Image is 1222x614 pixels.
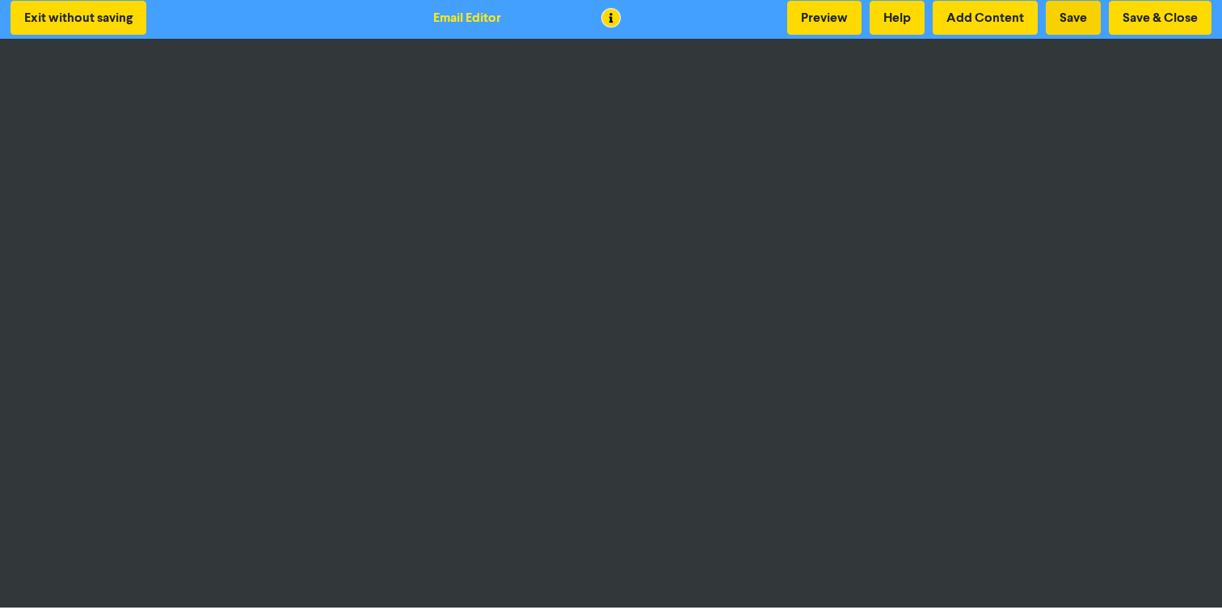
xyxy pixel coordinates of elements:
button: Help [870,1,925,35]
button: Add Content [933,1,1038,35]
button: Save & Close [1109,1,1211,35]
button: Preview [787,1,862,35]
div: Email Editor [433,8,501,27]
button: Exit without saving [11,1,146,35]
button: Save [1046,1,1101,35]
